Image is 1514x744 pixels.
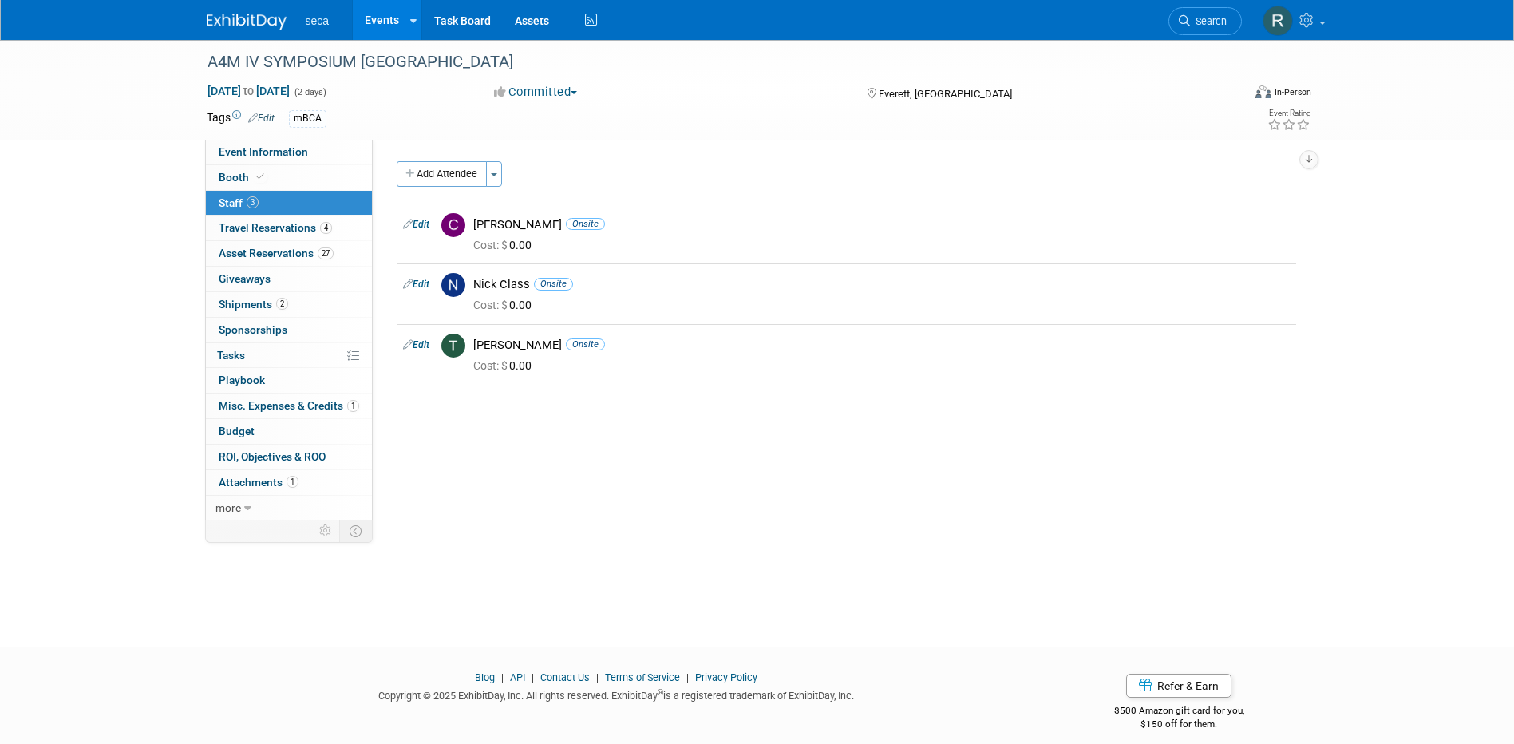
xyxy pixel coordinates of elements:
[219,221,332,234] span: Travel Reservations
[534,278,573,290] span: Onsite
[441,213,465,237] img: C.jpg
[339,520,372,541] td: Toggle Event Tabs
[219,425,255,437] span: Budget
[219,247,334,259] span: Asset Reservations
[475,671,495,683] a: Blog
[206,368,372,393] a: Playbook
[605,671,680,683] a: Terms of Service
[287,476,298,488] span: 1
[473,359,538,372] span: 0.00
[206,191,372,216] a: Staff3
[528,671,538,683] span: |
[1255,85,1271,98] img: Format-Inperson.png
[397,161,487,187] button: Add Attendee
[473,299,509,311] span: Cost: $
[219,450,326,463] span: ROI, Objectives & ROO
[219,171,267,184] span: Booth
[219,399,359,412] span: Misc. Expenses & Credits
[658,688,663,697] sup: ®
[241,85,256,97] span: to
[202,48,1218,77] div: A4M IV SYMPOSIUM [GEOGRAPHIC_DATA]
[320,222,332,234] span: 4
[473,299,538,311] span: 0.00
[219,298,288,311] span: Shipments
[219,196,259,209] span: Staff
[206,165,372,190] a: Booth
[879,88,1012,100] span: Everett, [GEOGRAPHIC_DATA]
[510,671,525,683] a: API
[207,14,287,30] img: ExhibitDay
[1168,7,1242,35] a: Search
[540,671,590,683] a: Contact Us
[403,339,429,350] a: Edit
[1050,718,1308,731] div: $150 off for them.
[403,279,429,290] a: Edit
[206,318,372,342] a: Sponsorships
[473,239,509,251] span: Cost: $
[473,217,1290,232] div: [PERSON_NAME]
[473,239,538,251] span: 0.00
[497,671,508,683] span: |
[206,394,372,418] a: Misc. Expenses & Credits1
[306,14,330,27] span: seca
[403,219,429,230] a: Edit
[1263,6,1293,36] img: Rachel Jordan
[206,343,372,368] a: Tasks
[318,247,334,259] span: 27
[1050,694,1308,730] div: $500 Amazon gift card for you,
[206,292,372,317] a: Shipments2
[276,298,288,310] span: 2
[289,110,326,127] div: mBCA
[219,476,298,489] span: Attachments
[695,671,757,683] a: Privacy Policy
[206,216,372,240] a: Travel Reservations4
[219,272,271,285] span: Giveaways
[247,196,259,208] span: 3
[206,267,372,291] a: Giveaways
[217,349,245,362] span: Tasks
[441,334,465,358] img: T.jpg
[206,419,372,444] a: Budget
[1190,15,1227,27] span: Search
[219,145,308,158] span: Event Information
[312,520,340,541] td: Personalize Event Tab Strip
[682,671,693,683] span: |
[1126,674,1231,698] a: Refer & Earn
[473,338,1290,353] div: [PERSON_NAME]
[206,445,372,469] a: ROI, Objectives & ROO
[206,241,372,266] a: Asset Reservations27
[347,400,359,412] span: 1
[473,277,1290,292] div: Nick Class
[207,84,291,98] span: [DATE] [DATE]
[488,84,583,101] button: Committed
[1267,109,1310,117] div: Event Rating
[248,113,275,124] a: Edit
[592,671,603,683] span: |
[219,374,265,386] span: Playbook
[206,470,372,495] a: Attachments1
[219,323,287,336] span: Sponsorships
[207,109,275,128] td: Tags
[441,273,465,297] img: N.jpg
[206,496,372,520] a: more
[293,87,326,97] span: (2 days)
[566,218,605,230] span: Onsite
[1148,83,1312,107] div: Event Format
[207,685,1027,703] div: Copyright © 2025 ExhibitDay, Inc. All rights reserved. ExhibitDay is a registered trademark of Ex...
[566,338,605,350] span: Onsite
[256,172,264,181] i: Booth reservation complete
[206,140,372,164] a: Event Information
[473,359,509,372] span: Cost: $
[1274,86,1311,98] div: In-Person
[215,501,241,514] span: more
